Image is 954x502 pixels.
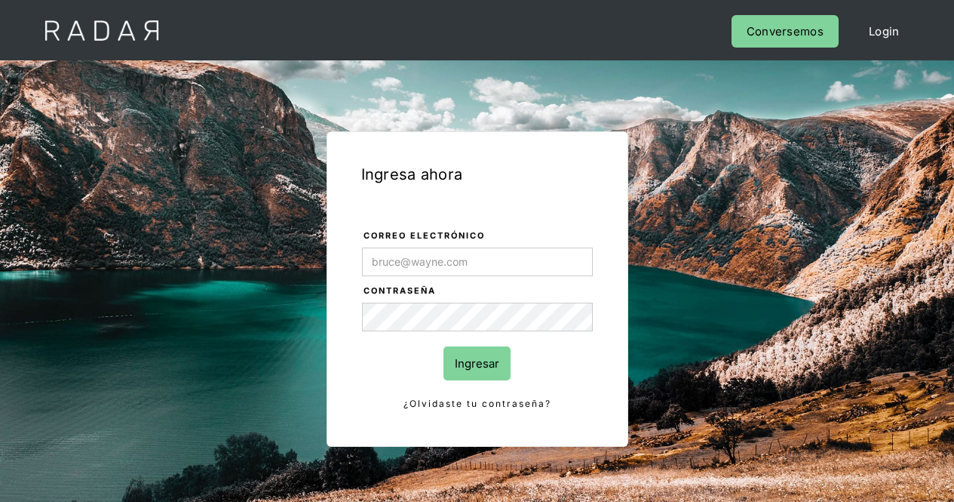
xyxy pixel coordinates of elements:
input: Ingresar [443,346,511,380]
label: Contraseña [364,284,593,299]
a: Conversemos [732,15,839,48]
input: bruce@wayne.com [362,248,593,276]
h1: Ingresa ahora [361,166,594,183]
form: Login Form [361,228,594,412]
a: ¿Olvidaste tu contraseña? [362,396,593,412]
a: Login [854,15,915,48]
label: Correo electrónico [364,229,593,244]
